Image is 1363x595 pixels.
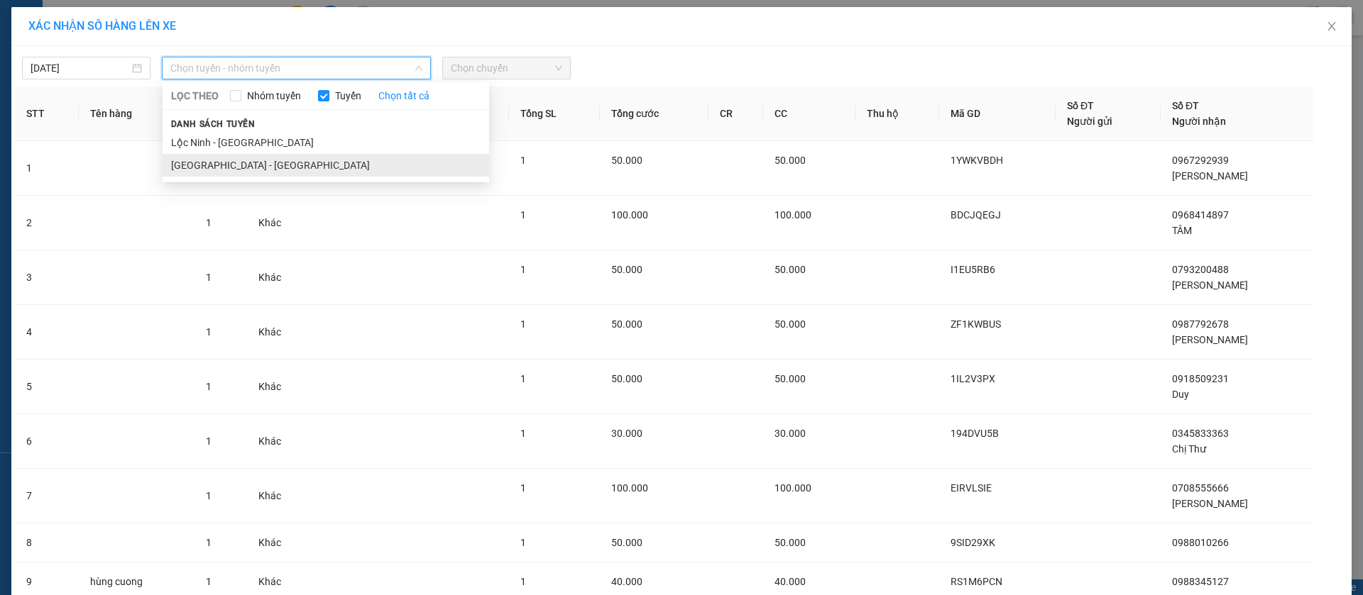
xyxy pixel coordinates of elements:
[378,88,429,104] a: Chọn tất cả
[611,209,648,221] span: 100.000
[939,87,1056,141] th: Mã GD
[15,196,79,250] td: 2
[206,381,212,392] span: 1
[774,576,806,587] span: 40.000
[1172,498,1248,509] span: [PERSON_NAME]
[1172,264,1229,275] span: 0793200488
[1172,428,1229,439] span: 0345833363
[951,576,1002,587] span: RS1M6PCN
[951,537,995,548] span: 9SID29XK
[206,435,212,447] span: 1
[15,523,79,562] td: 8
[611,428,642,439] span: 30.000
[15,469,79,523] td: 7
[15,250,79,305] td: 3
[247,469,317,523] td: Khác
[520,209,526,221] span: 1
[774,373,806,384] span: 50.000
[951,428,999,439] span: 194DVU5B
[774,209,811,221] span: 100.000
[163,118,264,130] span: Danh sách tuyến
[611,482,648,494] span: 100.000
[1172,116,1226,127] span: Người nhận
[247,360,317,414] td: Khác
[1172,209,1229,221] span: 0968414897
[611,264,642,275] span: 50.000
[15,87,79,141] th: STT
[247,523,317,562] td: Khác
[31,60,129,76] input: 12/09/2025
[774,155,806,166] span: 50.000
[329,88,367,104] span: Tuyến
[520,428,526,439] span: 1
[774,318,806,330] span: 50.000
[247,305,317,360] td: Khác
[15,360,79,414] td: 5
[241,88,307,104] span: Nhóm tuyến
[774,537,806,548] span: 50.000
[951,209,1001,221] span: BDCJQEGJ
[1172,170,1248,182] span: [PERSON_NAME]
[247,196,317,250] td: Khác
[611,537,642,548] span: 50.000
[855,87,940,141] th: Thu hộ
[163,131,489,154] li: Lộc Ninh - [GEOGRAPHIC_DATA]
[774,428,806,439] span: 30.000
[708,87,763,141] th: CR
[520,155,526,166] span: 1
[1172,318,1229,330] span: 0987792678
[206,217,212,228] span: 1
[611,373,642,384] span: 50.000
[247,250,317,305] td: Khác
[206,576,212,587] span: 1
[520,318,526,330] span: 1
[520,373,526,384] span: 1
[171,88,219,104] span: LỌC THEO
[951,482,992,494] span: EIRVLSIE
[611,318,642,330] span: 50.000
[509,87,600,141] th: Tổng SL
[1172,100,1199,111] span: Số ĐT
[15,141,79,196] td: 1
[206,272,212,283] span: 1
[1172,443,1206,455] span: Chị Thư
[247,414,317,469] td: Khác
[951,155,1003,166] span: 1YWKVBDH
[763,87,855,141] th: CC
[163,154,489,177] li: [GEOGRAPHIC_DATA] - [GEOGRAPHIC_DATA]
[415,64,423,72] span: down
[28,19,176,33] span: XÁC NHẬN SỐ HÀNG LÊN XE
[206,326,212,338] span: 1
[1172,576,1229,587] span: 0988345127
[1172,279,1248,291] span: [PERSON_NAME]
[520,576,526,587] span: 1
[611,155,642,166] span: 50.000
[774,264,806,275] span: 50.000
[206,537,212,548] span: 1
[1172,482,1229,494] span: 0708555666
[1172,373,1229,384] span: 0918509231
[600,87,708,141] th: Tổng cước
[1172,389,1189,400] span: Duy
[15,305,79,360] td: 4
[951,373,995,384] span: 1IL2V3PX
[15,414,79,469] td: 6
[951,318,1001,330] span: ZF1KWBUS
[1067,100,1094,111] span: Số ĐT
[451,57,562,79] span: Chọn chuyến
[1172,537,1229,548] span: 0988010266
[79,87,195,141] th: Tên hàng
[774,482,811,494] span: 100.000
[951,264,995,275] span: I1EU5RB6
[1326,21,1337,32] span: close
[611,576,642,587] span: 40.000
[1172,225,1192,236] span: TÂM
[520,482,526,494] span: 1
[1312,7,1352,47] button: Close
[1172,155,1229,166] span: 0967292939
[170,57,422,79] span: Chọn tuyến - nhóm tuyến
[520,537,526,548] span: 1
[1172,334,1248,345] span: [PERSON_NAME]
[520,264,526,275] span: 1
[1067,116,1112,127] span: Người gửi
